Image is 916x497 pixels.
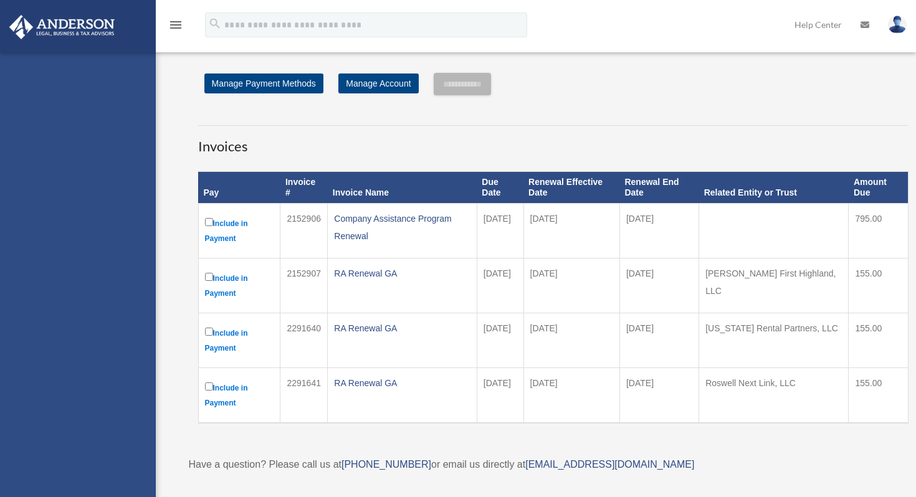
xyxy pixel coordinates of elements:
td: [US_STATE] Rental Partners, LLC [699,313,849,367]
i: search [208,17,222,31]
img: Anderson Advisors Platinum Portal [6,15,118,39]
img: User Pic [888,16,907,34]
a: Manage Account [338,73,418,93]
div: Company Assistance Program Renewal [334,210,470,245]
td: [DATE] [523,367,619,423]
input: Include in Payment [205,273,213,281]
a: [PHONE_NUMBER] [341,459,431,470]
a: menu [168,22,183,32]
td: [DATE] [477,313,523,367]
a: Manage Payment Methods [204,73,323,93]
td: 155.00 [849,367,908,423]
td: [DATE] [477,258,523,313]
th: Renewal End Date [619,172,699,204]
td: [DATE] [619,258,699,313]
td: [DATE] [619,203,699,258]
td: [DATE] [619,367,699,423]
td: Roswell Next Link, LLC [699,367,849,423]
td: [DATE] [523,313,619,367]
th: Renewal Effective Date [523,172,619,204]
label: Include in Payment [205,380,274,410]
td: [DATE] [523,203,619,258]
input: Include in Payment [205,382,213,391]
div: RA Renewal GA [334,374,470,392]
th: Invoice Name [328,172,477,204]
label: Include in Payment [205,270,274,301]
label: Include in Payment [205,215,274,246]
input: Include in Payment [205,328,213,336]
td: 795.00 [849,203,908,258]
input: Include in Payment [205,218,213,226]
th: Due Date [477,172,523,204]
i: menu [168,17,183,32]
td: [PERSON_NAME] First Highland, LLC [699,258,849,313]
a: [EMAIL_ADDRESS][DOMAIN_NAME] [525,459,694,470]
td: [DATE] [477,367,523,423]
td: 155.00 [849,313,908,367]
h3: Invoices [198,125,909,156]
td: [DATE] [619,313,699,367]
th: Amount Due [849,172,908,204]
td: 2291641 [280,367,328,423]
th: Pay [198,172,280,204]
td: 2152906 [280,203,328,258]
th: Related Entity or Trust [699,172,849,204]
td: [DATE] [523,258,619,313]
div: RA Renewal GA [334,265,470,282]
td: [DATE] [477,203,523,258]
td: 2152907 [280,258,328,313]
td: 2291640 [280,313,328,367]
td: 155.00 [849,258,908,313]
label: Include in Payment [205,325,274,356]
div: RA Renewal GA [334,319,470,337]
th: Invoice # [280,172,328,204]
